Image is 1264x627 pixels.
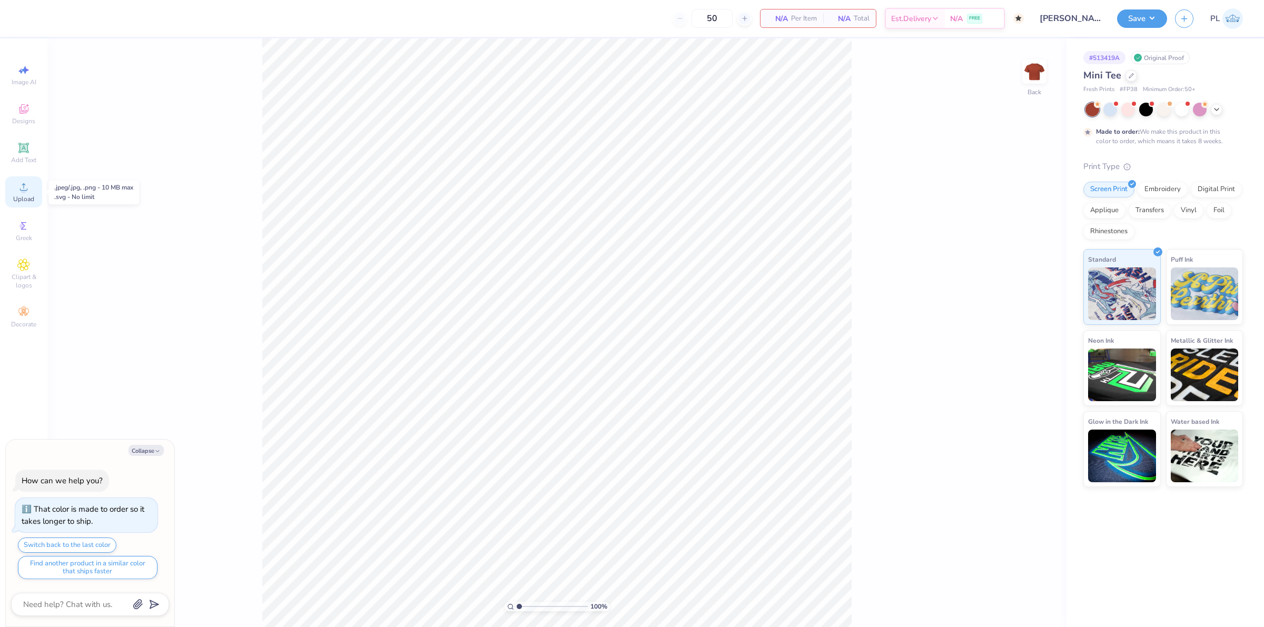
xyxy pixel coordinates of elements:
div: # 513419A [1083,51,1125,64]
img: Neon Ink [1088,349,1156,401]
div: We make this product in this color to order, which means it takes 8 weeks. [1096,127,1226,146]
span: Standard [1088,254,1116,265]
div: .svg - No limit [54,192,133,202]
span: Est. Delivery [891,13,931,24]
span: N/A [829,13,851,24]
img: Puff Ink [1171,267,1239,320]
input: Untitled Design [1032,8,1109,29]
div: .jpeg/.jpg, .png - 10 MB max [54,183,133,192]
button: Save [1117,9,1167,28]
span: Glow in the Dark Ink [1088,416,1148,427]
div: Digital Print [1191,182,1242,197]
div: Rhinestones [1083,224,1134,240]
img: Glow in the Dark Ink [1088,430,1156,482]
span: Designs [12,117,35,125]
span: Minimum Order: 50 + [1143,85,1196,94]
span: Neon Ink [1088,335,1114,346]
div: Foil [1207,203,1231,218]
strong: Made to order: [1096,127,1140,136]
span: Water based Ink [1171,416,1219,427]
div: That color is made to order so it takes longer to ship. [22,504,144,526]
span: Clipart & logos [5,273,42,290]
span: Greek [16,234,32,242]
span: Decorate [11,320,36,329]
span: # FP38 [1120,85,1138,94]
span: Fresh Prints [1083,85,1114,94]
button: Collapse [129,445,164,456]
span: Image AI [12,78,36,86]
div: Screen Print [1083,182,1134,197]
div: Embroidery [1138,182,1188,197]
input: – – [692,9,733,28]
span: Puff Ink [1171,254,1193,265]
span: Total [854,13,870,24]
div: Applique [1083,203,1125,218]
span: N/A [950,13,963,24]
div: Transfers [1129,203,1171,218]
span: N/A [767,13,788,24]
span: 100 % [590,602,607,611]
span: Add Text [11,156,36,164]
button: Find another product in a similar color that ships faster [18,556,157,579]
div: Print Type [1083,161,1243,173]
div: Back [1028,87,1041,97]
span: Mini Tee [1083,69,1121,82]
img: Pamela Lois Reyes [1222,8,1243,29]
div: Original Proof [1131,51,1190,64]
button: Switch back to the last color [18,538,116,553]
img: Standard [1088,267,1156,320]
img: Metallic & Glitter Ink [1171,349,1239,401]
span: PL [1210,13,1220,25]
div: How can we help you? [22,475,103,486]
span: Metallic & Glitter Ink [1171,335,1233,346]
span: Upload [13,195,34,203]
img: Back [1024,61,1045,82]
img: Water based Ink [1171,430,1239,482]
span: Per Item [791,13,817,24]
a: PL [1210,8,1243,29]
span: FREE [969,15,980,22]
div: Vinyl [1174,203,1203,218]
